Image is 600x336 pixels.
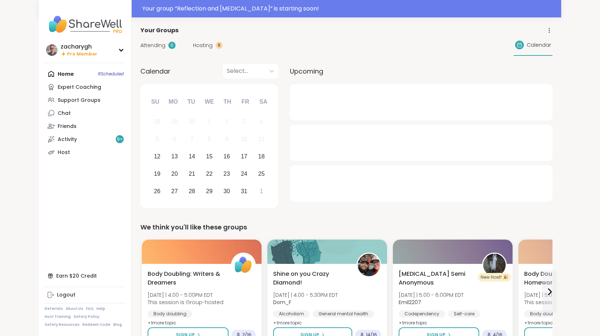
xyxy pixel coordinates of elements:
[273,270,349,287] span: Shine on you Crazy Diamond!
[154,152,160,161] div: 12
[140,222,552,232] div: We think you'll like these groups
[223,152,230,161] div: 16
[140,26,178,35] span: Your Groups
[171,117,178,126] div: 29
[189,186,195,196] div: 28
[45,120,126,133] a: Friends
[45,80,126,94] a: Expert Coaching
[149,149,165,165] div: Choose Sunday, October 12th, 2025
[45,146,126,159] a: Host
[156,134,159,144] div: 5
[148,291,223,299] span: [DATE] | 4:00 - 5:00PM EDT
[154,186,160,196] div: 26
[148,113,270,200] div: month 2025-10
[167,114,182,130] div: Not available Monday, September 29th, 2025
[478,273,511,282] div: New Host! 🎉
[399,299,421,306] b: Emil2207
[189,169,195,179] div: 21
[358,254,380,276] img: Dom_F
[165,94,181,110] div: Mo
[202,183,217,199] div: Choose Wednesday, October 29th, 2025
[96,306,105,311] a: Help
[313,310,374,318] div: General mental health
[201,94,217,110] div: We
[254,114,269,130] div: Not available Saturday, October 4th, 2025
[46,44,58,56] img: zacharygh
[236,132,252,147] div: Not available Friday, October 10th, 2025
[184,132,200,147] div: Not available Tuesday, October 7th, 2025
[149,183,165,199] div: Choose Sunday, October 26th, 2025
[57,291,75,299] div: Logout
[45,322,79,327] a: Safety Resources
[82,322,110,327] a: Redeem Code
[61,43,97,51] div: zacharygh
[184,166,200,182] div: Choose Tuesday, October 21st, 2025
[149,132,165,147] div: Not available Sunday, October 5th, 2025
[148,299,223,306] span: This session is Group-hosted
[148,310,192,318] div: Body doubling
[258,152,265,161] div: 18
[58,84,101,91] div: Expert Coaching
[254,149,269,165] div: Choose Saturday, October 18th, 2025
[167,166,182,182] div: Choose Monday, October 20th, 2025
[527,41,551,49] span: Calendar
[167,149,182,165] div: Choose Monday, October 13th, 2025
[190,134,194,144] div: 7
[242,117,246,126] div: 3
[236,183,252,199] div: Choose Friday, October 31st, 2025
[225,134,228,144] div: 9
[223,186,230,196] div: 30
[215,42,223,49] div: 8
[45,289,126,302] a: Logout
[154,169,160,179] div: 19
[273,299,291,306] b: Dom_F
[219,183,235,199] div: Choose Thursday, October 30th, 2025
[524,310,569,318] div: Body doubling
[45,269,126,282] div: Earn $20 Credit
[184,183,200,199] div: Choose Tuesday, October 28th, 2025
[149,114,165,130] div: Not available Sunday, September 28th, 2025
[202,132,217,147] div: Not available Wednesday, October 8th, 2025
[183,94,199,110] div: Tu
[219,149,235,165] div: Choose Thursday, October 16th, 2025
[202,166,217,182] div: Choose Wednesday, October 22nd, 2025
[258,169,265,179] div: 25
[184,149,200,165] div: Choose Tuesday, October 14th, 2025
[524,270,600,287] span: Body Doubling: Homework & Study Zone
[171,169,178,179] div: 20
[58,149,70,156] div: Host
[148,270,223,287] span: Body Doubling: Writers & Dreamers
[45,314,71,319] a: Host Training
[113,322,122,327] a: Blog
[208,134,211,144] div: 8
[206,152,213,161] div: 15
[67,51,97,57] span: Pro Member
[167,132,182,147] div: Not available Monday, October 6th, 2025
[168,42,176,49] div: 0
[147,94,163,110] div: Su
[399,270,474,287] span: [MEDICAL_DATA] Semi Anonymous
[241,169,247,179] div: 24
[45,306,63,311] a: Referrals
[273,310,310,318] div: Alcoholism
[236,166,252,182] div: Choose Friday, October 24th, 2025
[117,136,123,142] span: 9 +
[45,94,126,107] a: Support Groups
[167,183,182,199] div: Choose Monday, October 27th, 2025
[260,186,263,196] div: 1
[232,254,255,276] img: ShareWell
[219,94,235,110] div: Th
[225,117,228,126] div: 2
[241,134,247,144] div: 10
[140,66,170,76] span: Calendar
[66,306,83,311] a: About Us
[399,291,464,299] span: [DATE] | 5:00 - 6:00PM EDT
[241,152,247,161] div: 17
[140,42,165,49] span: Attending
[193,42,213,49] span: Hosting
[171,186,178,196] div: 27
[74,314,99,319] a: Safety Policy
[254,183,269,199] div: Choose Saturday, November 1st, 2025
[236,149,252,165] div: Choose Friday, October 17th, 2025
[45,133,126,146] a: Activity9+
